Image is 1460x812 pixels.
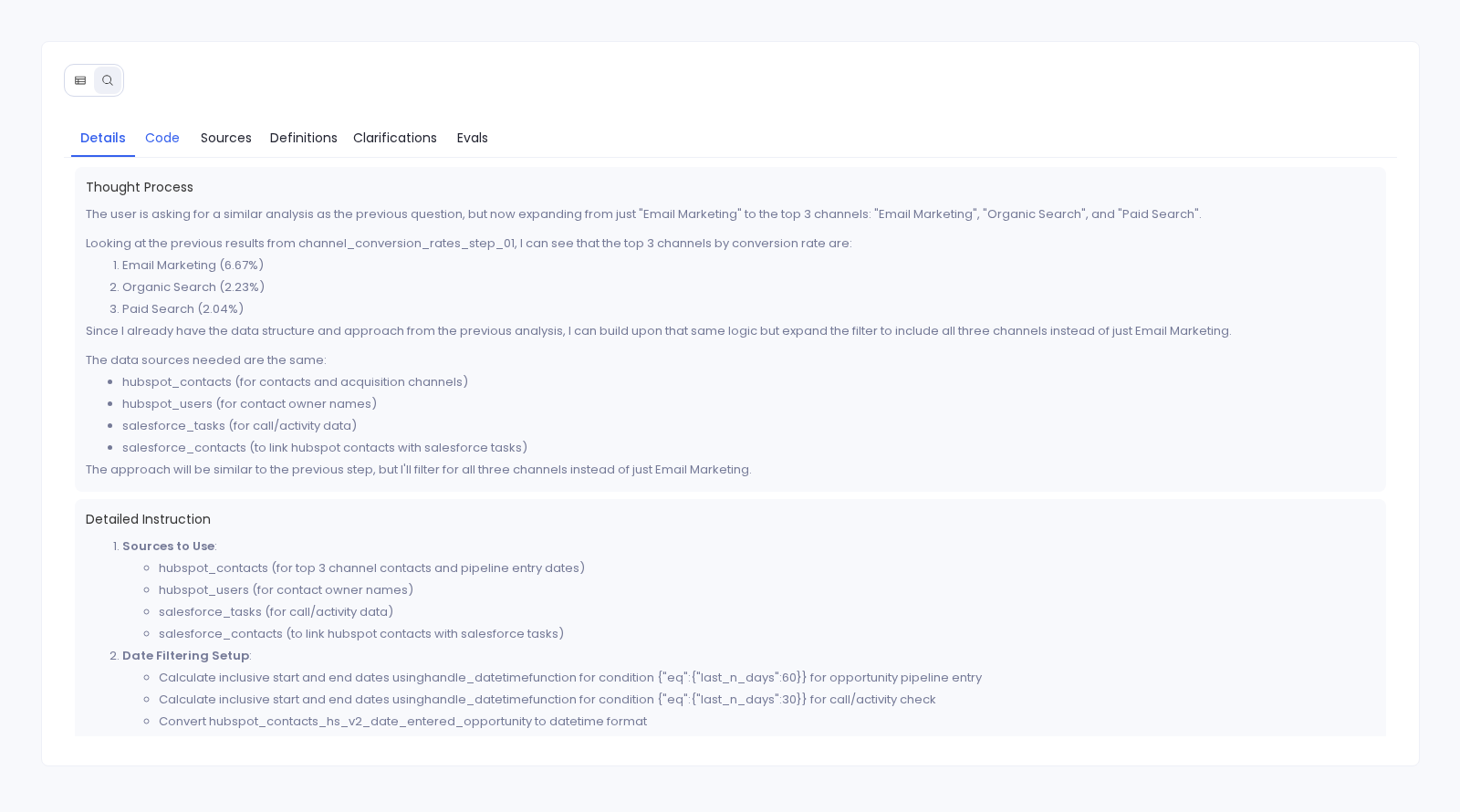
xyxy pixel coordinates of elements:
[424,691,529,708] code: handle_datetime
[122,645,1375,755] li: :
[159,579,1375,601] li: hubspot_users (for contact owner names)
[86,349,1375,371] p: The data sources needed are the same:
[86,459,1375,481] p: The approach will be similar to the previous step, but I'll filter for all three channels instead...
[159,733,1375,755] li: Convert salesforce_tasks_ActivityDate and salesforce_tasks_CompletedDateTime to datetime format
[159,711,1375,733] li: Convert hubspot_contacts_hs_v2_date_entered_opportunity to datetime format
[122,371,1375,393] li: hubspot_contacts (for contacts and acquisition channels)
[159,601,1375,623] li: salesforce_tasks (for call/activity data)
[159,623,1375,645] li: salesforce_contacts (to link hubspot contacts with salesforce tasks)
[122,536,1375,645] li: :
[122,276,1375,298] li: Organic Search (2.23%)
[122,393,1375,415] li: hubspot_users (for contact owner names)
[122,537,214,555] strong: Sources to Use
[122,255,1375,276] li: Email Marketing (6.67%)
[86,510,1375,528] span: Detailed Instruction
[122,437,1375,459] li: salesforce_contacts (to link hubspot contacts with salesforce tasks)
[86,320,1375,342] p: Since I already have the data structure and approach from the previous analysis, I can build upon...
[457,128,488,148] span: Evals
[86,178,1375,196] span: Thought Process
[122,298,1375,320] li: Paid Search (2.04%)
[122,647,249,664] strong: Date Filtering Setup
[424,669,529,686] code: handle_datetime
[122,415,1375,437] li: salesforce_tasks (for call/activity data)
[353,128,437,148] span: Clarifications
[270,128,338,148] span: Definitions
[80,128,126,148] span: Details
[86,203,1375,225] p: The user is asking for a similar analysis as the previous question, but now expanding from just "...
[159,557,1375,579] li: hubspot_contacts (for top 3 channel contacts and pipeline entry dates)
[86,233,1375,255] p: Looking at the previous results from channel_conversion_rates_step_01, I can see that the top 3 c...
[159,667,1375,689] li: Calculate inclusive start and end dates using function for condition {"eq":{"last_n_days":60}} fo...
[201,128,252,148] span: Sources
[159,689,1375,711] li: Calculate inclusive start and end dates using function for condition {"eq":{"last_n_days":30}} fo...
[145,128,180,148] span: Code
